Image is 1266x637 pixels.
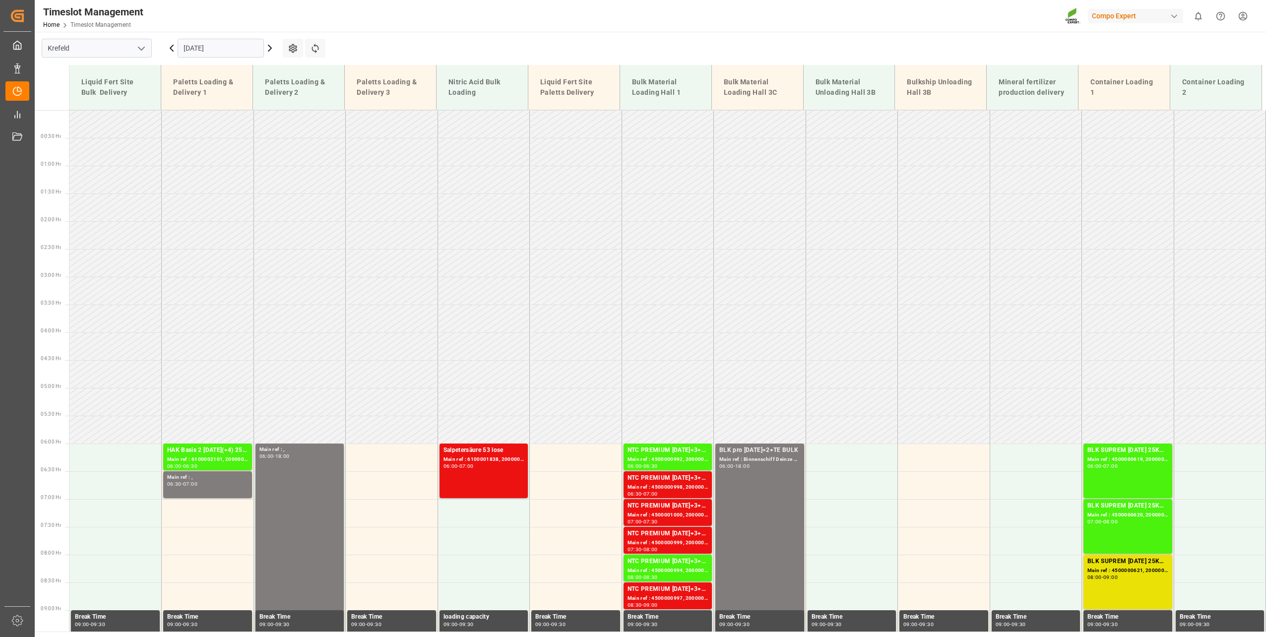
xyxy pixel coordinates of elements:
[183,622,197,627] div: 09:30
[41,495,61,500] span: 07:00 Hr
[1010,622,1011,627] div: -
[1180,612,1261,622] div: Break Time
[261,73,336,102] div: Paletts Loading & Delivery 2
[535,612,616,622] div: Break Time
[167,482,182,486] div: 06:30
[643,519,658,524] div: 07:30
[720,73,795,102] div: Bulk Material Loading Hall 3C
[1086,73,1162,102] div: Container Loading 1
[825,622,827,627] div: -
[1103,622,1118,627] div: 09:30
[1087,612,1168,622] div: Break Time
[41,189,61,194] span: 01:30 Hr
[41,133,61,139] span: 00:30 Hr
[628,584,708,594] div: NTC PREMIUM [DATE]+3+TE BULK
[459,622,474,627] div: 09:30
[734,622,735,627] div: -
[273,622,275,627] div: -
[75,612,156,622] div: Break Time
[275,454,290,458] div: 18:00
[1087,622,1102,627] div: 09:00
[41,272,61,278] span: 03:00 Hr
[43,21,60,28] a: Home
[41,606,61,611] span: 09:00 Hr
[1087,464,1102,468] div: 06:00
[273,454,275,458] div: -
[628,603,642,607] div: 08:30
[628,547,642,552] div: 07:30
[1012,622,1026,627] div: 09:30
[812,73,887,102] div: Bulk Material Unloading Hall 3B
[628,612,708,622] div: Break Time
[444,73,520,102] div: Nitric Acid Bulk Loading
[41,328,61,333] span: 04:00 Hr
[1102,575,1103,579] div: -
[275,622,290,627] div: 09:30
[41,411,61,417] span: 05:30 Hr
[41,578,61,583] span: 08:30 Hr
[641,622,643,627] div: -
[41,383,61,389] span: 05:00 Hr
[628,455,708,464] div: Main ref : 4500000992, 2000001025
[443,612,524,622] div: loading capacity
[457,622,459,627] div: -
[643,622,658,627] div: 09:30
[628,473,708,483] div: NTC PREMIUM [DATE]+3+TE BULK
[641,603,643,607] div: -
[641,519,643,524] div: -
[628,622,642,627] div: 09:00
[366,622,367,627] div: -
[353,73,428,102] div: Paletts Loading & Delivery 3
[1103,519,1118,524] div: 08:00
[719,446,800,455] div: BLK pro [DATE]+2+TE BULK
[443,455,524,464] div: Main ref : 6100001838, 2000001477
[996,612,1076,622] div: Break Time
[91,622,105,627] div: 09:30
[1102,622,1103,627] div: -
[643,492,658,496] div: 07:00
[1196,622,1210,627] div: 09:30
[734,464,735,468] div: -
[812,612,892,622] div: Break Time
[41,550,61,556] span: 08:00 Hr
[167,455,248,464] div: Main ref : 6100002101, 2000001624
[89,622,91,627] div: -
[1088,6,1187,25] button: Compo Expert
[719,455,800,464] div: Main ref : Binnenschiff Deinze 2/2,
[1087,455,1168,464] div: Main ref : 4500000619, 2000000565
[628,464,642,468] div: 06:00
[735,622,750,627] div: 09:30
[643,547,658,552] div: 08:00
[182,482,183,486] div: -
[41,467,61,472] span: 06:30 Hr
[903,622,918,627] div: 09:00
[75,622,89,627] div: 09:00
[367,622,381,627] div: 09:30
[167,464,182,468] div: 06:00
[167,612,248,622] div: Break Time
[628,567,708,575] div: Main ref : 4500000994, 2000001025
[41,245,61,250] span: 02:30 Hr
[351,612,432,622] div: Break Time
[1087,557,1168,567] div: BLK SUPREM [DATE] 25KG (x42) INT MTO
[1194,622,1195,627] div: -
[351,622,366,627] div: 09:00
[1209,5,1232,27] button: Help Center
[1087,519,1102,524] div: 07:00
[1088,9,1183,23] div: Compo Expert
[1102,519,1103,524] div: -
[641,575,643,579] div: -
[1065,7,1081,25] img: Screenshot%202023-09-29%20at%2010.02.21.png_1712312052.png
[628,529,708,539] div: NTC PREMIUM [DATE]+3+TE BULK
[628,492,642,496] div: 06:30
[641,492,643,496] div: -
[995,73,1070,102] div: Mineral fertilizer production delivery
[628,511,708,519] div: Main ref : 4500001000, 2000001025
[719,464,734,468] div: 06:00
[628,501,708,511] div: NTC PREMIUM [DATE]+3+TE BULK
[903,612,984,622] div: Break Time
[1178,73,1254,102] div: Container Loading 2
[443,446,524,455] div: Salpetersäure 53 lose
[457,464,459,468] div: -
[41,300,61,306] span: 03:30 Hr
